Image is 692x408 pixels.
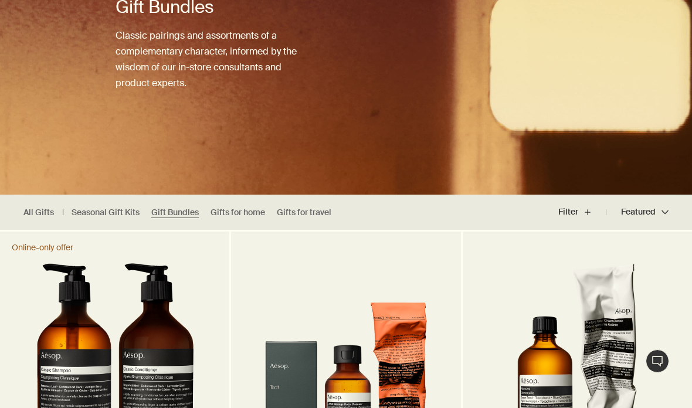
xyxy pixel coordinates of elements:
a: Gift Bundles [151,207,199,218]
a: Gifts for travel [277,207,331,218]
button: Filter [558,198,606,226]
a: Gifts for home [211,207,265,218]
div: Online-only offer [12,242,73,253]
a: Seasonal Gift Kits [72,207,140,218]
p: Classic pairings and assortments of a complementary character, informed by the wisdom of our in-s... [116,28,299,91]
button: Live Assistance [646,349,669,373]
a: All Gifts [23,207,54,218]
button: Featured [606,198,669,226]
